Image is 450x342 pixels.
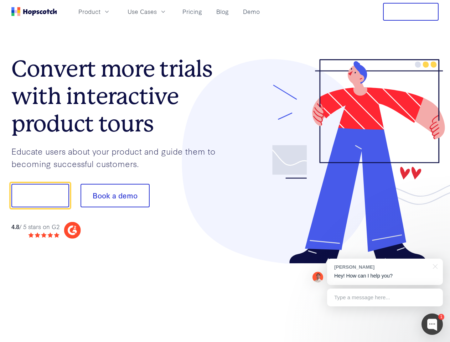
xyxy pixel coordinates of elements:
span: Use Cases [128,7,157,16]
a: Home [11,7,57,16]
h1: Convert more trials with interactive product tours [11,55,225,137]
a: Blog [213,6,232,17]
img: Mark Spera [312,272,323,283]
button: Book a demo [81,184,150,207]
button: Show me! [11,184,69,207]
strong: 4.8 [11,222,19,230]
a: Demo [240,6,263,17]
p: Hey! How can I help you? [334,272,436,280]
div: 1 [438,314,444,320]
span: Product [78,7,100,16]
button: Use Cases [123,6,171,17]
div: Type a message here... [327,289,443,306]
button: Product [74,6,115,17]
a: Pricing [180,6,205,17]
button: Free Trial [383,3,439,21]
div: / 5 stars on G2 [11,222,60,231]
p: Educate users about your product and guide them to becoming successful customers. [11,145,225,170]
div: [PERSON_NAME] [334,264,429,270]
